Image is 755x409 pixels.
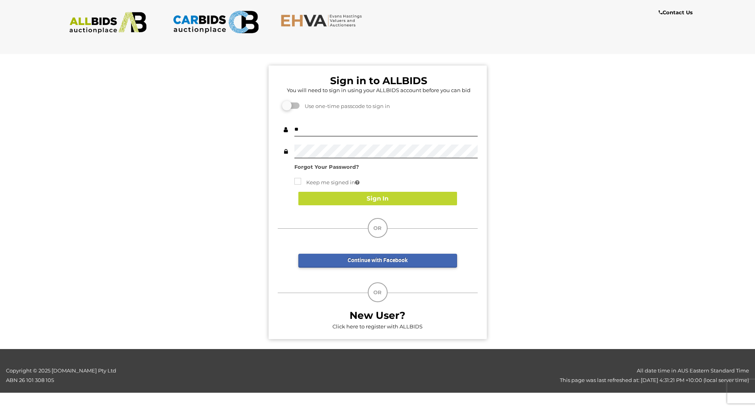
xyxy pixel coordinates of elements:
h5: You will need to sign in using your ALLBIDS account before you can bid [280,87,478,93]
b: Sign in to ALLBIDS [330,75,427,87]
img: EHVA.com.au [280,14,367,27]
label: Keep me signed in [294,178,359,187]
a: Click here to register with ALLBIDS [332,323,423,330]
img: ALLBIDS.com.au [65,12,151,34]
button: Sign In [298,192,457,206]
a: Contact Us [659,8,695,17]
div: OR [368,218,388,238]
img: CARBIDS.com.au [173,8,259,36]
a: Continue with Facebook [298,254,457,268]
span: Use one-time passcode to sign in [301,103,390,109]
b: New User? [350,309,405,321]
div: OR [368,282,388,302]
b: Contact Us [659,9,693,15]
a: Forgot Your Password? [294,164,359,170]
div: All date time in AUS Eastern Standard Time This page was last refreshed at: [DATE] 4:31:21 PM +10... [189,366,755,385]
